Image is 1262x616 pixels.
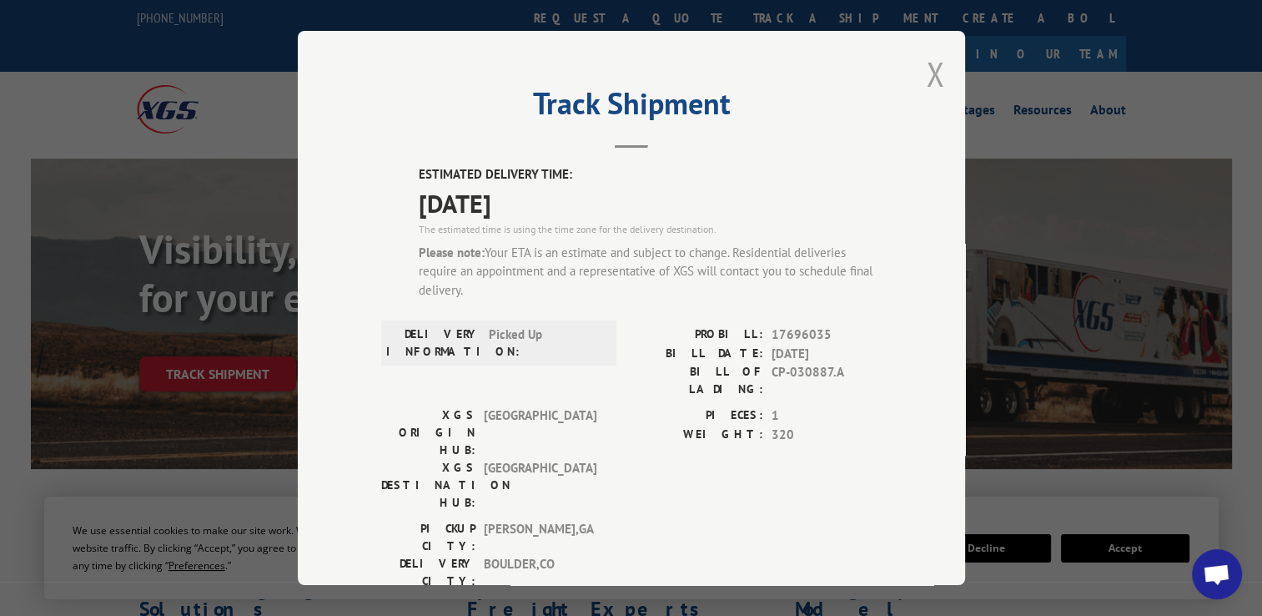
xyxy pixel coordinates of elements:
label: BILL OF LADING: [631,363,763,398]
span: [PERSON_NAME] , GA [484,520,596,555]
label: XGS ORIGIN HUB: [381,406,475,459]
span: [DATE] [419,184,882,221]
span: 17696035 [772,326,882,345]
span: 320 [772,425,882,444]
label: PICKUP CITY: [381,520,475,555]
label: XGS DESTINATION HUB: [381,459,475,512]
span: [GEOGRAPHIC_DATA] [484,406,596,459]
span: BOULDER , CO [484,555,596,590]
label: ESTIMATED DELIVERY TIME: [419,165,882,184]
h2: Track Shipment [381,92,882,124]
strong: Please note: [419,244,485,260]
div: Your ETA is an estimate and subject to change. Residential deliveries require an appointment and ... [419,243,882,300]
label: PIECES: [631,406,763,426]
span: [DATE] [772,344,882,363]
div: The estimated time is using the time zone for the delivery destination. [419,221,882,236]
div: Open chat [1192,549,1242,599]
button: Close modal [926,52,944,96]
label: WEIGHT: [631,425,763,444]
label: BILL DATE: [631,344,763,363]
span: 1 [772,406,882,426]
label: PROBILL: [631,326,763,345]
label: DELIVERY INFORMATION: [386,326,480,361]
label: DELIVERY CITY: [381,555,475,590]
span: [GEOGRAPHIC_DATA] [484,459,596,512]
span: CP-030887.A [772,363,882,398]
span: Picked Up [489,326,601,361]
